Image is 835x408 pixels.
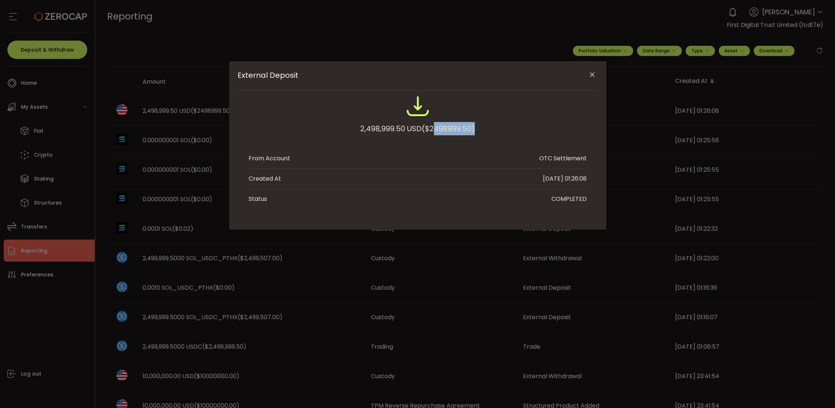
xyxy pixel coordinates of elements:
div: From Account [249,154,290,163]
div: COMPLETED [551,195,587,203]
span: ($2498999.50) [422,122,475,135]
div: Created At [249,174,281,183]
span: External Deposit [238,71,562,80]
div: [DATE] 01:26:08 [543,174,587,183]
div: 2,498,999.50 USD [360,122,475,135]
div: External Deposit [229,61,606,230]
div: OTC Settlement [539,154,587,163]
button: Close [586,69,599,81]
iframe: Chat Widget [798,373,835,408]
div: Status [249,195,267,203]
